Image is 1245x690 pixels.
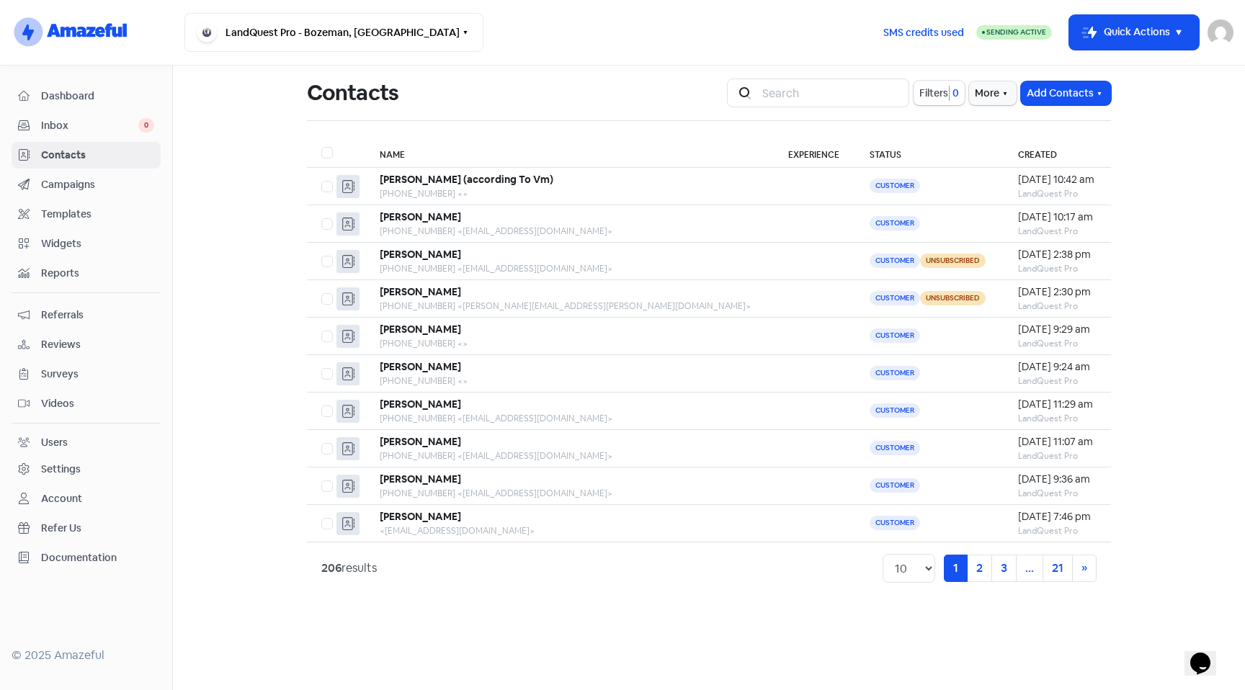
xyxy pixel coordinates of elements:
span: Unsubscribed [920,254,986,268]
div: <[EMAIL_ADDRESS][DOMAIN_NAME]> [380,524,759,537]
div: © 2025 Amazeful [12,647,161,664]
div: LandQuest Pro [1018,375,1097,387]
b: [PERSON_NAME] [380,510,461,523]
div: [PHONE_NUMBER] <[EMAIL_ADDRESS][DOMAIN_NAME]> [380,487,759,500]
span: Inbox [41,118,138,133]
span: Surveys [41,367,154,382]
span: Widgets [41,236,154,251]
div: Account [41,491,82,506]
span: Filters [919,86,948,101]
div: LandQuest Pro [1018,300,1097,313]
iframe: chat widget [1184,632,1231,676]
div: LandQuest Pro [1018,337,1097,350]
span: Customer [870,291,920,305]
b: [PERSON_NAME] [380,248,461,261]
a: Account [12,485,161,512]
div: [PHONE_NUMBER] <> [380,375,759,387]
span: » [1081,560,1087,575]
span: 0 [138,118,154,133]
div: [DATE] 7:46 pm [1018,509,1097,524]
b: [PERSON_NAME] [380,285,461,298]
a: Campaigns [12,171,161,198]
b: [PERSON_NAME] (according To Vm) [380,173,553,186]
b: [PERSON_NAME] [380,360,461,373]
a: 2 [967,555,992,582]
span: Customer [870,516,920,530]
span: Documentation [41,550,154,565]
div: [DATE] 9:24 am [1018,359,1097,375]
div: [PHONE_NUMBER] <[EMAIL_ADDRESS][DOMAIN_NAME]> [380,262,759,275]
b: [PERSON_NAME] [380,323,461,336]
th: Name [365,138,774,168]
input: Search [754,79,909,107]
div: [DATE] 11:07 am [1018,434,1097,449]
div: [PHONE_NUMBER] <[EMAIL_ADDRESS][DOMAIN_NAME]> [380,449,759,462]
b: [PERSON_NAME] [380,435,461,448]
span: Customer [870,366,920,380]
a: Reviews [12,331,161,358]
div: Users [41,435,68,450]
button: Filters0 [914,81,965,105]
span: Customer [870,179,920,193]
span: Reviews [41,337,154,352]
a: Settings [12,456,161,483]
th: Created [1004,138,1111,168]
span: Unsubscribed [920,291,986,305]
a: Referrals [12,302,161,328]
a: 1 [944,555,968,582]
span: Refer Us [41,521,154,536]
span: Contacts [41,148,154,163]
div: [DATE] 9:29 am [1018,322,1097,337]
a: SMS credits used [871,24,976,39]
span: Customer [870,216,920,230]
div: [PHONE_NUMBER] <[PERSON_NAME][EMAIL_ADDRESS][PERSON_NAME][DOMAIN_NAME]> [380,300,759,313]
span: Templates [41,207,154,222]
div: [DATE] 2:30 pm [1018,284,1097,300]
a: Sending Active [976,24,1052,41]
a: Contacts [12,142,161,169]
a: 21 [1043,555,1073,582]
div: LandQuest Pro [1018,187,1097,200]
span: Customer [870,328,920,343]
span: Customer [870,441,920,455]
button: Quick Actions [1069,15,1199,50]
a: ... [1016,555,1043,582]
a: Surveys [12,361,161,387]
div: LandQuest Pro [1018,524,1097,537]
div: Settings [41,462,81,477]
b: [PERSON_NAME] [380,472,461,485]
div: [PHONE_NUMBER] <> [380,337,759,350]
a: Widgets [12,230,161,257]
div: [PHONE_NUMBER] <[EMAIL_ADDRESS][DOMAIN_NAME]> [380,225,759,238]
div: [PHONE_NUMBER] <[EMAIL_ADDRESS][DOMAIN_NAME]> [380,412,759,425]
div: [DATE] 10:17 am [1018,210,1097,225]
div: [DATE] 9:36 am [1018,472,1097,487]
span: Reports [41,266,154,281]
span: Dashboard [41,89,154,104]
button: LandQuest Pro - Bozeman, [GEOGRAPHIC_DATA] [184,13,483,52]
span: 0 [950,86,959,101]
a: Users [12,429,161,456]
th: Status [855,138,1003,168]
div: LandQuest Pro [1018,487,1097,500]
a: Next [1072,555,1097,582]
strong: 206 [321,560,342,575]
a: Reports [12,260,161,287]
a: 3 [991,555,1017,582]
a: Dashboard [12,83,161,109]
div: [DATE] 10:42 am [1018,172,1097,187]
div: LandQuest Pro [1018,225,1097,238]
button: More [969,81,1017,105]
a: Inbox 0 [12,112,161,139]
span: Customer [870,403,920,418]
span: Customer [870,478,920,493]
b: [PERSON_NAME] [380,398,461,411]
span: Customer [870,254,920,268]
div: [DATE] 11:29 am [1018,397,1097,412]
span: Videos [41,396,154,411]
a: Documentation [12,545,161,571]
h1: Contacts [307,70,398,116]
span: SMS credits used [883,25,964,40]
div: LandQuest Pro [1018,262,1097,275]
span: Referrals [41,308,154,323]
